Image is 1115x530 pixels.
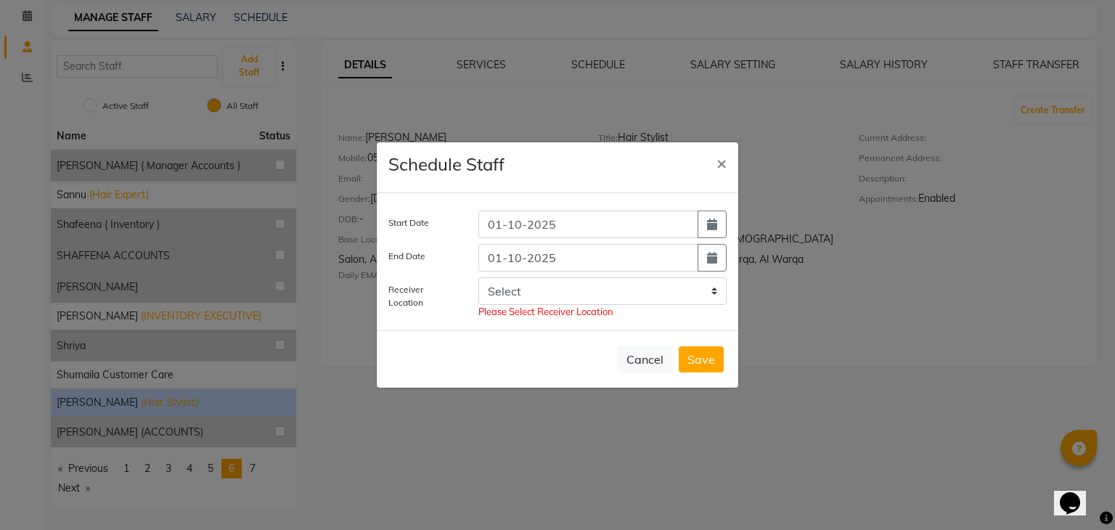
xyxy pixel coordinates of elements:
[478,211,698,238] input: yyyy-mm-dd
[478,244,698,272] input: yyyy-mm-dd
[1054,472,1100,515] iframe: chat widget
[705,142,738,183] button: Close
[388,154,505,175] h4: Schedule Staff
[478,305,727,319] span: Please Select Receiver Location
[388,250,425,263] label: End Date
[617,346,673,373] button: Cancel
[388,283,457,309] label: Receiver Location
[388,216,429,229] label: Start Date
[716,152,727,174] span: ×
[679,346,724,372] button: Save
